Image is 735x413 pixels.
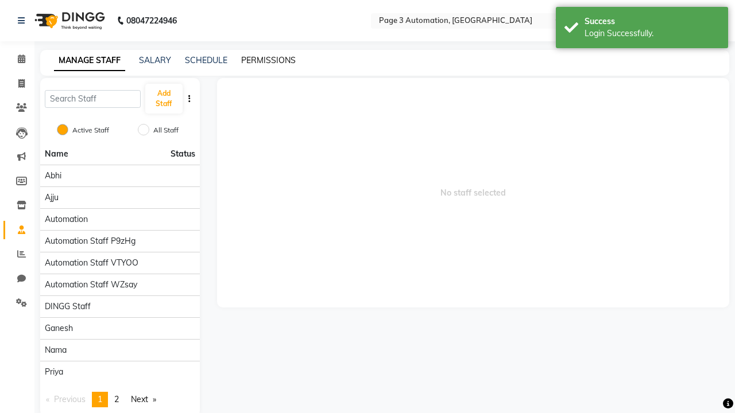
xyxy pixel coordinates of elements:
[153,125,179,135] label: All Staff
[45,213,88,225] span: Automation
[45,366,63,378] span: Priya
[45,301,91,313] span: DINGG Staff
[45,235,136,247] span: Automation Staff p9zHg
[72,125,109,135] label: Active Staff
[54,394,86,404] span: Previous
[98,394,102,404] span: 1
[217,78,730,307] span: No staff selected
[171,148,195,160] span: Status
[114,394,119,404] span: 2
[241,55,296,65] a: PERMISSIONS
[185,55,227,65] a: SCHEDULE
[45,149,68,159] span: Name
[585,15,719,28] div: Success
[45,257,138,269] span: Automation Staff VTYOO
[40,392,200,407] nav: Pagination
[125,392,162,407] a: Next
[145,84,183,114] button: Add Staff
[45,279,137,291] span: Automation Staff wZsay
[45,344,67,356] span: Nama
[45,322,73,334] span: Ganesh
[45,90,141,108] input: Search Staff
[45,192,59,204] span: Ajju
[29,5,108,37] img: logo
[45,170,61,182] span: Abhi
[139,55,171,65] a: SALARY
[585,28,719,40] div: Login Successfully.
[54,50,125,71] a: MANAGE STAFF
[126,5,177,37] b: 08047224946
